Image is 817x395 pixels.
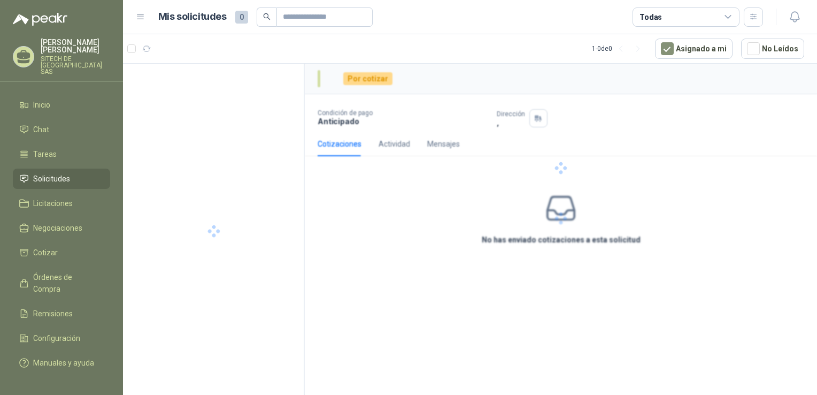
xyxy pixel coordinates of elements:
span: Manuales y ayuda [33,357,94,369]
span: Negociaciones [33,222,82,234]
a: Licitaciones [13,193,110,214]
a: Tareas [13,144,110,164]
span: Chat [33,124,49,135]
p: [PERSON_NAME] [PERSON_NAME] [41,39,110,54]
a: Remisiones [13,303,110,324]
span: Remisiones [33,308,73,320]
span: Cotizar [33,247,58,259]
a: Solicitudes [13,169,110,189]
span: Órdenes de Compra [33,271,100,295]
div: Todas [639,11,662,23]
a: Chat [13,119,110,140]
a: Manuales y ayuda [13,353,110,373]
span: Inicio [33,99,50,111]
button: Asignado a mi [655,39,733,59]
h1: Mis solicitudes [158,9,227,25]
a: Negociaciones [13,218,110,238]
span: Solicitudes [33,173,70,185]
p: SITECH DE [GEOGRAPHIC_DATA] SAS [41,56,110,75]
a: Configuración [13,328,110,348]
a: Órdenes de Compra [13,267,110,299]
span: Configuración [33,332,80,344]
span: 0 [235,11,248,24]
img: Logo peakr [13,13,67,26]
span: search [263,13,271,20]
a: Inicio [13,95,110,115]
span: Tareas [33,148,57,160]
div: 1 - 0 de 0 [592,40,646,57]
a: Cotizar [13,242,110,263]
span: Licitaciones [33,197,73,209]
button: No Leídos [741,39,804,59]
